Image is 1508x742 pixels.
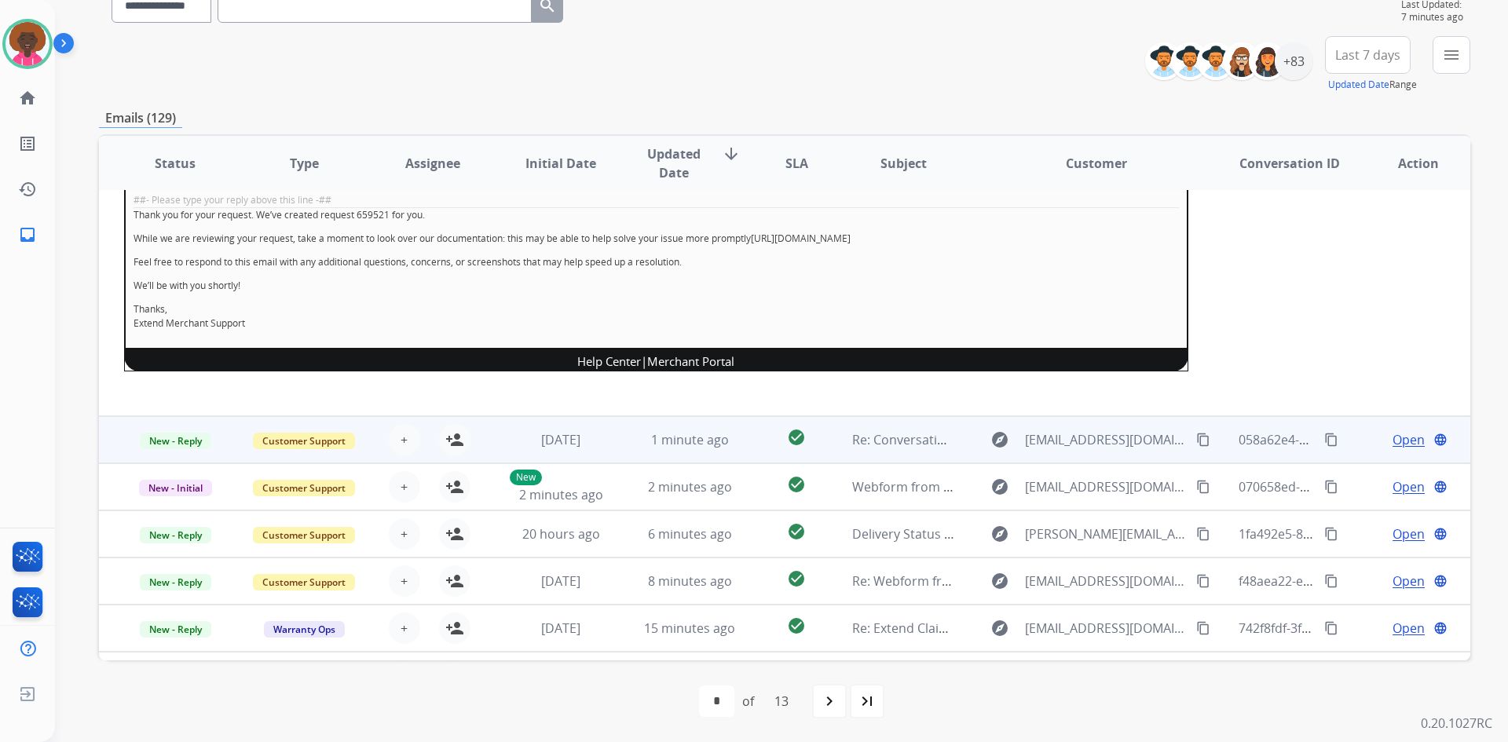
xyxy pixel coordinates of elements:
mat-icon: explore [990,430,1009,449]
mat-icon: explore [990,572,1009,590]
mat-icon: content_copy [1324,621,1338,635]
span: SLA [785,154,808,173]
span: 6 minutes ago [648,525,732,543]
mat-icon: content_copy [1196,621,1210,635]
mat-icon: content_copy [1196,527,1210,541]
span: Warranty Ops [264,621,345,638]
p: Emails (129) [99,108,182,128]
span: Range [1328,78,1417,91]
button: Updated Date [1328,79,1389,91]
td: | [125,349,1188,371]
span: Customer Support [253,527,355,543]
span: 1fa492e5-863b-457b-814d-de41a1c70c25 [1239,525,1479,543]
mat-icon: content_copy [1324,433,1338,447]
span: + [401,572,408,590]
span: [EMAIL_ADDRESS][DOMAIN_NAME] [1025,619,1187,638]
span: 058a62e4-74b6-4c13-a5a2-8ff2f6dc8040 [1239,431,1472,448]
span: [EMAIL_ADDRESS][DOMAIN_NAME] [1025,430,1187,449]
span: New - Reply [140,621,211,638]
span: Conversation ID [1239,154,1340,173]
span: 7 minutes ago [1401,11,1470,24]
p: Thanks, Extend Merchant Support [134,302,1179,331]
span: + [401,525,408,543]
th: Action [1341,136,1470,191]
mat-icon: person_add [445,430,464,449]
a: Help Center [577,353,641,369]
a: Merchant Portal [647,353,734,369]
div: ##- Please type your reply above this line -## [134,193,1179,207]
span: f48aea22-e9af-4fba-be19-152cb47092f7 [1239,572,1470,590]
div: of [742,692,754,711]
mat-icon: language [1433,480,1448,494]
mat-icon: person_add [445,572,464,590]
mat-icon: content_copy [1324,527,1338,541]
span: Delivery Status Notification (Failure) [852,525,1064,543]
span: Open [1393,572,1425,590]
span: Re: Extend Claim 6c5cecb1-76da-4361-895c-89ee1c16d292 [PERSON_NAME] [852,620,1294,637]
mat-icon: person_add [445,619,464,638]
mat-icon: language [1433,621,1448,635]
button: + [389,565,420,597]
mat-icon: explore [990,477,1009,496]
span: Assignee [405,154,460,173]
p: We’ll be with you shortly! [134,279,1179,293]
span: Open [1393,430,1425,449]
div: +83 [1275,42,1312,80]
mat-icon: person_add [445,525,464,543]
span: [EMAIL_ADDRESS][DOMAIN_NAME] [1025,477,1187,496]
span: Updated Date [639,144,710,182]
p: While we are reviewing your request, take a moment to look over our documentation: this may be ab... [134,232,1179,246]
span: Open [1393,477,1425,496]
p: Feel free to respond to this email with any additional questions, concerns, or screenshots that m... [134,255,1179,269]
span: Initial Date [525,154,596,173]
span: New - Initial [139,480,212,496]
mat-icon: home [18,89,37,108]
span: 070658ed-1d23-4ba8-a8f7-42b54745159c [1239,478,1480,495]
span: Customer Support [253,480,355,496]
mat-icon: content_copy [1196,574,1210,588]
p: Thank you for your request. We’ve created request 659521 for you. [134,208,1179,222]
span: [DATE] [541,572,580,590]
span: 20 hours ago [522,525,600,543]
button: + [389,660,420,691]
mat-icon: check_circle [787,475,806,494]
mat-icon: history [18,180,37,199]
span: New - Reply [140,527,211,543]
button: + [389,612,420,644]
button: Last 7 days [1325,36,1411,74]
span: Subject [880,154,927,173]
span: Open [1393,619,1425,638]
span: New - Reply [140,433,211,449]
mat-icon: list_alt [18,134,37,153]
mat-icon: check_circle [787,616,806,635]
p: 0.20.1027RC [1421,714,1492,733]
mat-icon: menu [1442,46,1461,64]
mat-icon: language [1433,574,1448,588]
mat-icon: inbox [18,225,37,244]
span: + [401,430,408,449]
div: 13 [762,685,801,717]
span: Customer Support [253,433,355,449]
span: [PERSON_NAME][EMAIL_ADDRESS][PERSON_NAME][DOMAIN_NAME] [1025,525,1187,543]
span: 2 minutes ago [648,478,732,495]
mat-icon: explore [990,525,1009,543]
span: Webform from [EMAIL_ADDRESS][DOMAIN_NAME] on [DATE] [852,478,1208,495]
span: Customer [1066,154,1127,173]
mat-icon: last_page [858,692,877,711]
button: + [389,471,420,503]
span: [PJ7K39-D9PED] [124,372,217,389]
mat-icon: check_circle [787,522,806,541]
span: Open [1393,525,1425,543]
span: 2 minutes ago [519,486,603,503]
span: [DATE] [541,431,580,448]
span: 15 minutes ago [644,620,735,637]
p: New [510,470,542,485]
mat-icon: content_copy [1324,574,1338,588]
mat-icon: language [1433,527,1448,541]
span: Re: Webform from [EMAIL_ADDRESS][DOMAIN_NAME] on [DATE] [852,572,1229,590]
span: [EMAIL_ADDRESS][DOMAIN_NAME] [1025,572,1187,590]
mat-icon: content_copy [1196,433,1210,447]
span: 8 minutes ago [648,572,732,590]
mat-icon: content_copy [1324,480,1338,494]
mat-icon: content_copy [1196,480,1210,494]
